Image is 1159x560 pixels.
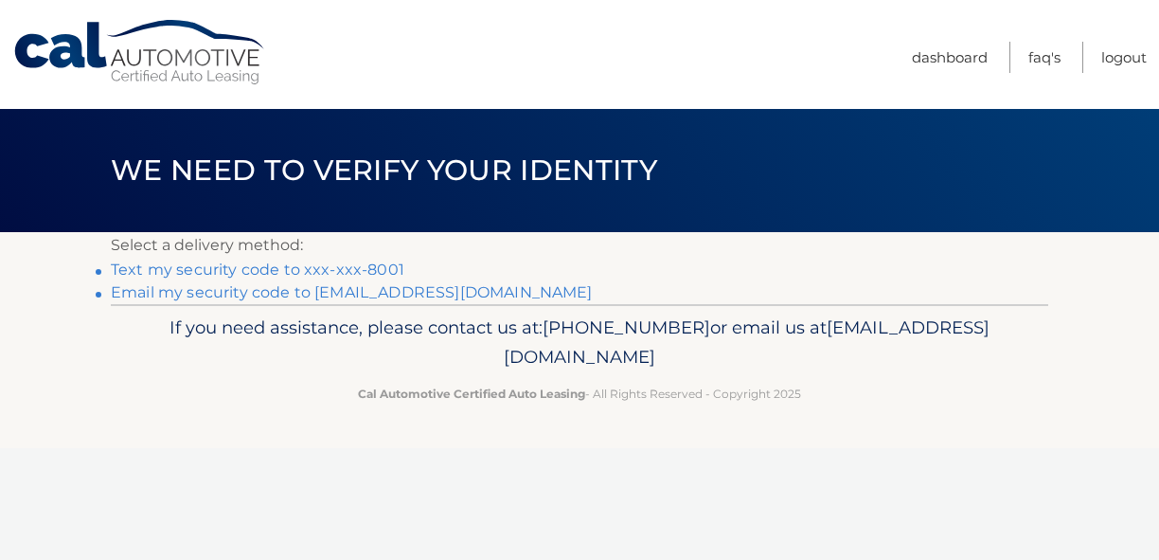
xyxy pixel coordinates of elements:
[358,387,585,401] strong: Cal Automotive Certified Auto Leasing
[123,384,1036,404] p: - All Rights Reserved - Copyright 2025
[543,316,710,338] span: [PHONE_NUMBER]
[12,19,268,86] a: Cal Automotive
[912,42,988,73] a: Dashboard
[1028,42,1061,73] a: FAQ's
[111,153,657,188] span: We need to verify your identity
[123,313,1036,373] p: If you need assistance, please contact us at: or email us at
[111,232,1048,259] p: Select a delivery method:
[1101,42,1147,73] a: Logout
[111,283,593,301] a: Email my security code to [EMAIL_ADDRESS][DOMAIN_NAME]
[111,261,404,279] a: Text my security code to xxx-xxx-8001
